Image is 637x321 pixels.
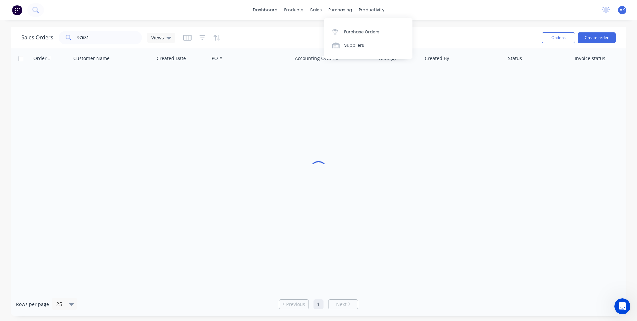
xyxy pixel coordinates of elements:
div: Created Date [157,55,186,62]
span: Previous [286,301,305,308]
a: Previous page [279,301,309,308]
div: Status [508,55,522,62]
div: Created By [425,55,449,62]
a: Suppliers [324,39,412,52]
h1: Sales Orders [21,34,53,41]
span: Views [151,34,164,41]
div: Suppliers [344,42,364,48]
div: products [281,5,307,15]
div: Order # [33,55,51,62]
span: Next [336,301,346,308]
a: Next page [328,301,358,308]
div: Purchase Orders [344,29,379,35]
div: purchasing [325,5,355,15]
span: AK [620,7,625,13]
input: Search... [77,31,142,44]
span: Rows per page [16,301,49,308]
div: productivity [355,5,388,15]
div: PO # [212,55,222,62]
div: Accounting Order # [295,55,339,62]
img: Factory [12,5,22,15]
ul: Pagination [276,299,361,309]
button: Options [542,32,575,43]
iframe: Intercom live chat [614,298,630,314]
div: Customer Name [73,55,110,62]
div: Invoice status [575,55,605,62]
div: sales [307,5,325,15]
a: dashboard [250,5,281,15]
a: Purchase Orders [324,25,412,38]
a: Page 1 is your current page [314,299,323,309]
button: Create order [578,32,616,43]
